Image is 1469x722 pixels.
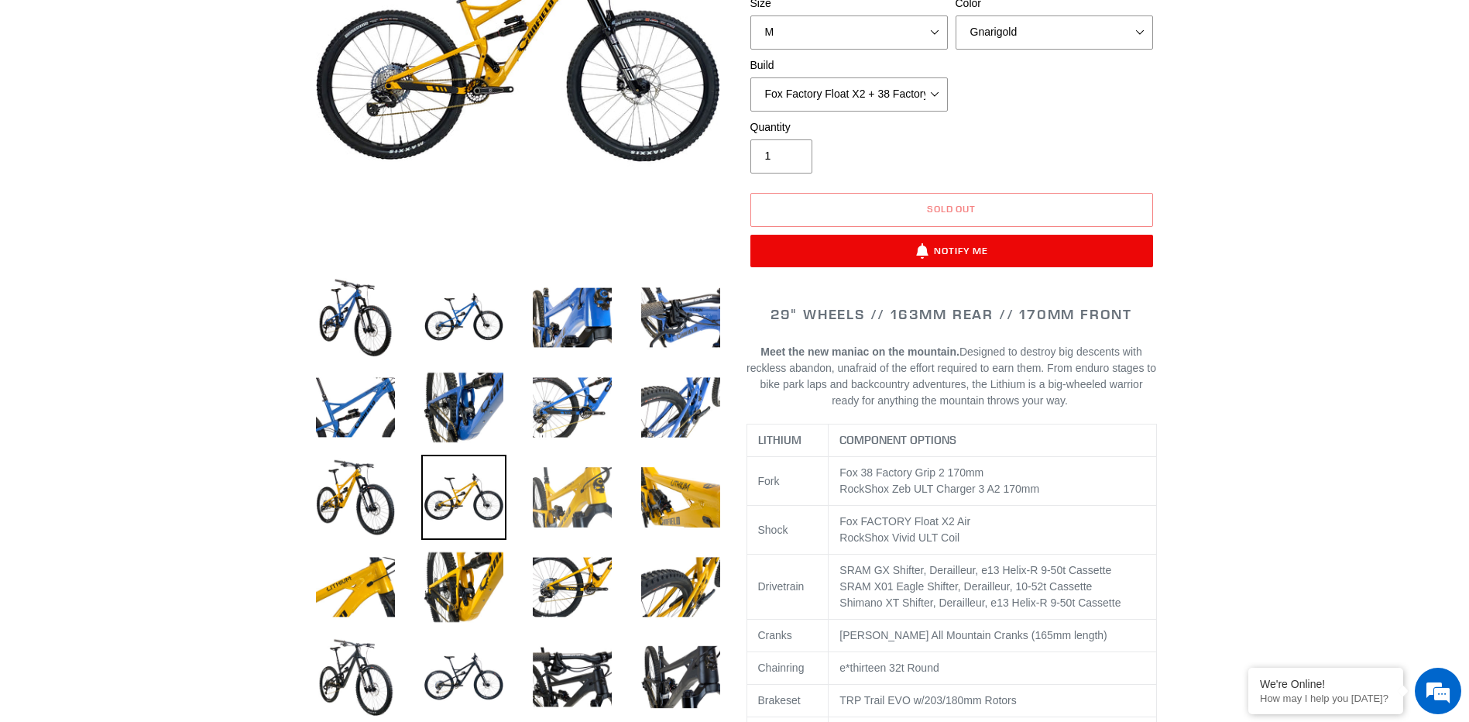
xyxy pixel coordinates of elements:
img: Load image into Gallery viewer, LITHIUM - Complete Bike [421,455,506,540]
td: Shock [747,506,829,555]
img: Load image into Gallery viewer, LITHIUM - Complete Bike [313,545,398,630]
span: Zeb ULT Charger 3 A2 170 [892,483,1021,495]
button: Sold out [750,193,1153,227]
td: Fork [747,457,829,506]
div: Minimize live chat window [254,8,291,45]
img: Load image into Gallery viewer, LITHIUM - Complete Bike [530,365,615,450]
img: Load image into Gallery viewer, LITHIUM - Complete Bike [421,545,506,630]
button: Notify Me [750,235,1153,267]
img: Load image into Gallery viewer, LITHIUM - Complete Bike [313,275,398,360]
div: We're Online! [1260,678,1392,690]
label: Build [750,57,948,74]
td: [PERSON_NAME] All Mountain Cranks (165mm length) [829,620,1156,652]
img: Load image into Gallery viewer, LITHIUM - Complete Bike [638,545,723,630]
td: Fox FACTORY Float X2 Air RockShox Vivid ULT Coil [829,506,1156,555]
textarea: Type your message and hit 'Enter' [8,423,295,477]
img: Load image into Gallery viewer, LITHIUM - Complete Bike [530,455,615,540]
td: SRAM GX Shifter, Derailleur, e13 Helix-R 9-50t Cassette SRAM X01 Eagle Shifter, Derailleur, 10-52... [829,555,1156,620]
span: 29" WHEELS // 163mm REAR // 170mm FRONT [771,305,1132,323]
span: Designed to destroy big descents with reckless abandon, unafraid of the effort required to earn t... [747,346,1156,407]
img: Load image into Gallery viewer, LITHIUM - Complete Bike [638,365,723,450]
div: Chat with us now [104,87,283,107]
img: Load image into Gallery viewer, LITHIUM - Complete Bike [530,275,615,360]
img: Load image into Gallery viewer, LITHIUM - Complete Bike [313,634,398,720]
span: Sold out [927,203,976,215]
img: d_696896380_company_1647369064580_696896380 [50,77,88,116]
img: Load image into Gallery viewer, LITHIUM - Complete Bike [638,634,723,720]
b: Meet the new maniac on the mountain. [760,346,959,358]
span: We're online! [90,195,214,352]
img: Load image into Gallery viewer, LITHIUM - Complete Bike [530,634,615,720]
th: COMPONENT OPTIONS [829,425,1156,457]
img: Load image into Gallery viewer, LITHIUM - Complete Bike [313,365,398,450]
span: . [1065,394,1068,407]
img: Load image into Gallery viewer, LITHIUM - Complete Bike [421,365,506,450]
td: Chainring [747,652,829,685]
img: Load image into Gallery viewer, LITHIUM - Complete Bike [421,275,506,360]
img: Load image into Gallery viewer, LITHIUM - Complete Bike [421,634,506,720]
td: Cranks [747,620,829,652]
label: Quantity [750,119,948,136]
img: Load image into Gallery viewer, LITHIUM - Complete Bike [313,455,398,540]
td: Brakeset [747,685,829,717]
img: Load image into Gallery viewer, LITHIUM - Complete Bike [638,455,723,540]
span: Fox 38 Factory Grip 2 170mm [839,466,983,479]
th: LITHIUM [747,425,829,457]
td: TRP Trail EVO w/203/180mm Rotors [829,685,1156,717]
img: Load image into Gallery viewer, LITHIUM - Complete Bike [530,545,615,630]
td: Drivetrain [747,555,829,620]
p: How may I help you today? [1260,693,1392,704]
div: Navigation go back [17,85,40,108]
span: From enduro stages to bike park laps and backcountry adventures, the Lithium is a big-wheeled war... [760,362,1156,407]
td: RockShox mm [829,457,1156,506]
td: e*thirteen 32t Round [829,652,1156,685]
img: Load image into Gallery viewer, LITHIUM - Complete Bike [638,275,723,360]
